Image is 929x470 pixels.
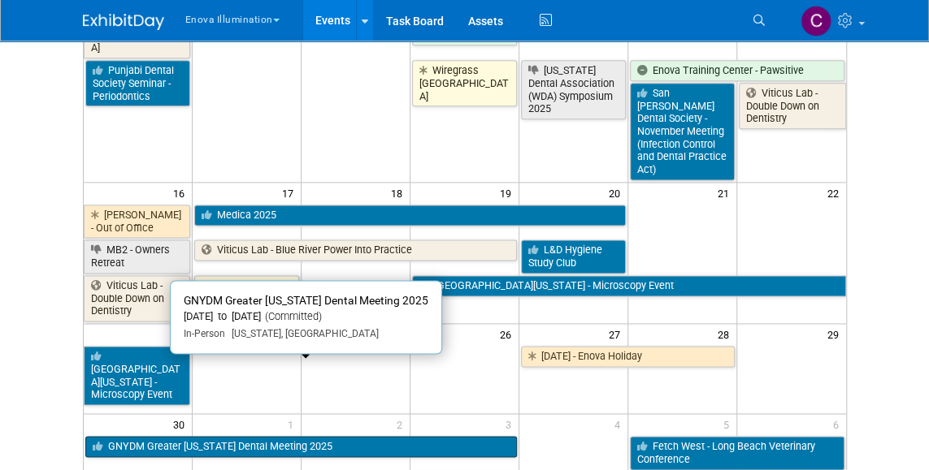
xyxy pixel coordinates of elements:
[286,414,301,434] span: 1
[722,414,736,434] span: 5
[826,183,846,203] span: 22
[607,324,627,344] span: 27
[84,275,191,321] a: Viticus Lab - Double Down on Dentistry
[716,183,736,203] span: 21
[261,310,322,322] span: (Committed)
[84,239,191,273] a: MB2 - Owners Retreat
[184,310,428,324] div: [DATE] to [DATE]
[630,436,844,469] a: Fetch West - Long Beach Veterinary Conference
[84,346,191,405] a: [GEOGRAPHIC_DATA][US_STATE] - Microscopy Event
[389,183,410,203] span: 18
[613,414,627,434] span: 4
[521,346,735,367] a: [DATE] - Enova Holiday
[194,205,626,226] a: Medica 2025
[184,328,225,339] span: In-Person
[184,294,428,307] span: GNYDM Greater [US_STATE] Dental Meeting 2025
[171,183,192,203] span: 16
[630,83,735,180] a: San [PERSON_NAME] Dental Society - November Meeting (Infection Control and Dental Practice Act)
[521,239,626,273] a: L&D Hygiene Study Club
[85,436,518,457] a: GNYDM Greater [US_STATE] Dental Meeting 2025
[280,183,301,203] span: 17
[630,60,844,81] a: Enova Training Center - Pawsitive
[607,183,627,203] span: 20
[739,83,846,129] a: Viticus Lab - Double Down on Dentistry
[801,6,831,37] img: Coley McClendon
[521,60,626,119] a: [US_STATE] Dental Association (WDA) Symposium 2025
[412,275,846,296] a: [GEOGRAPHIC_DATA][US_STATE] - Microscopy Event
[504,414,519,434] span: 3
[498,183,519,203] span: 19
[225,328,379,339] span: [US_STATE], [GEOGRAPHIC_DATA]
[831,414,846,434] span: 6
[395,414,410,434] span: 2
[498,324,519,344] span: 26
[412,60,517,106] a: Wiregrass [GEOGRAPHIC_DATA]
[84,205,191,238] a: [PERSON_NAME] - Out of Office
[716,324,736,344] span: 28
[171,414,192,434] span: 30
[85,60,191,106] a: Punjabi Dental Society Seminar - Periodontics
[194,239,517,261] a: Viticus Lab - Blue River Power Into Practice
[83,14,164,30] img: ExhibitDay
[826,324,846,344] span: 29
